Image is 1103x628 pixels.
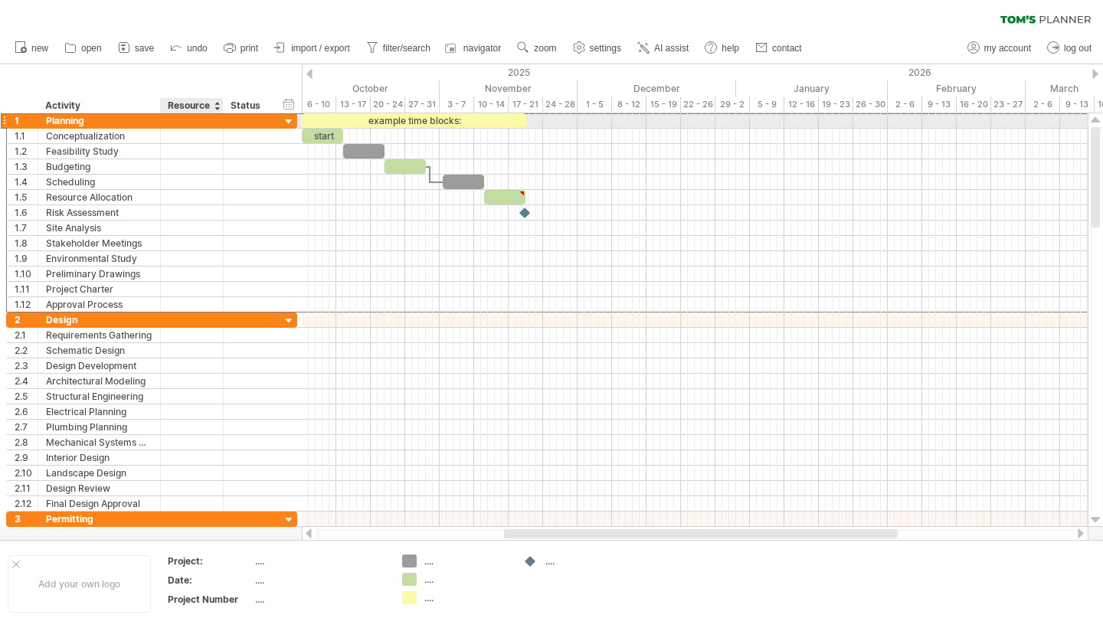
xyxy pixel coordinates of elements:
[715,96,750,113] div: 29 - 2
[15,496,38,511] div: 2.12
[46,496,152,511] div: Final Design Approval
[15,267,38,281] div: 1.10
[15,190,38,204] div: 1.5
[545,554,629,567] div: ....
[46,374,152,388] div: Architectural Modeling
[15,236,38,250] div: 1.8
[46,512,152,526] div: Permitting
[241,43,258,54] span: print
[31,43,48,54] span: new
[46,144,152,159] div: Feasibility Study
[681,96,715,113] div: 22 - 26
[61,38,106,58] a: open
[440,80,578,96] div: November 2025
[255,554,384,567] div: ....
[736,80,888,96] div: January 2026
[302,129,343,143] div: start
[1060,96,1095,113] div: 9 - 13
[15,481,38,496] div: 2.11
[46,435,152,450] div: Mechanical Systems Design
[922,96,957,113] div: 9 - 13
[15,282,38,296] div: 1.11
[168,98,214,113] div: Resource
[11,38,53,58] a: new
[957,96,991,113] div: 16 - 20
[168,554,252,567] div: Project:
[633,38,693,58] a: AI assist
[255,574,384,587] div: ....
[15,113,38,128] div: 1
[15,450,38,465] div: 2.9
[46,297,152,312] div: Approval Process
[772,43,802,54] span: contact
[135,43,154,54] span: save
[46,251,152,266] div: Environmental Study
[46,466,152,480] div: Landscape Design
[440,96,474,113] div: 3 - 7
[45,98,152,113] div: Activity
[15,129,38,143] div: 1.1
[612,96,646,113] div: 8 - 12
[81,43,102,54] span: open
[701,38,744,58] a: help
[231,98,264,113] div: Status
[15,374,38,388] div: 2.4
[888,80,1026,96] div: February 2026
[15,404,38,419] div: 2.6
[46,343,152,358] div: Schematic Design
[750,96,784,113] div: 5 - 9
[984,43,1031,54] span: my account
[371,96,405,113] div: 20 - 24
[463,43,501,54] span: navigator
[991,96,1026,113] div: 23 - 27
[646,96,681,113] div: 15 - 19
[15,420,38,434] div: 2.7
[8,555,151,613] div: Add your own logo
[46,328,152,342] div: Requirements Gathering
[15,175,38,189] div: 1.4
[166,38,212,58] a: undo
[15,312,38,327] div: 2
[590,43,621,54] span: settings
[15,251,38,266] div: 1.9
[255,593,384,606] div: ....
[751,38,807,58] a: contact
[513,38,561,58] a: zoom
[853,96,888,113] div: 26 - 30
[46,221,152,235] div: Site Analysis
[46,282,152,296] div: Project Charter
[15,159,38,174] div: 1.3
[336,96,371,113] div: 13 - 17
[383,43,430,54] span: filter/search
[509,96,543,113] div: 17 - 21
[362,38,435,58] a: filter/search
[15,144,38,159] div: 1.2
[281,80,440,96] div: October 2025
[15,512,38,526] div: 3
[46,312,152,327] div: Design
[15,358,38,373] div: 2.3
[46,420,152,434] div: Plumbing Planning
[722,43,739,54] span: help
[168,574,252,587] div: Date:
[15,221,38,235] div: 1.7
[424,573,508,586] div: ....
[291,43,350,54] span: import / export
[46,358,152,373] div: Design Development
[46,450,152,465] div: Interior Design
[405,96,440,113] div: 27 - 31
[46,481,152,496] div: Design Review
[15,205,38,220] div: 1.6
[168,593,252,606] div: Project Number
[46,236,152,250] div: Stakeholder Meetings
[424,554,508,567] div: ....
[543,96,578,113] div: 24 - 28
[15,466,38,480] div: 2.10
[46,129,152,143] div: Conceptualization
[819,96,853,113] div: 19 - 23
[46,267,152,281] div: Preliminary Drawings
[1026,96,1060,113] div: 2 - 6
[888,96,922,113] div: 2 - 6
[15,389,38,404] div: 2.5
[569,38,626,58] a: settings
